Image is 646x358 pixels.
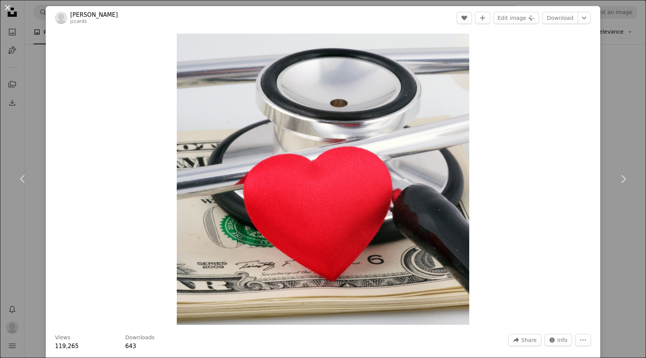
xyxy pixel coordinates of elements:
a: Download [542,12,578,24]
img: a stethoscope and a heart on top of money [177,34,470,325]
button: Choose download size [578,12,591,24]
button: Add to Collection [475,12,490,24]
h3: Views [55,334,71,342]
button: Like [457,12,472,24]
a: jccards [70,19,87,24]
a: Next [600,142,646,216]
button: More Actions [575,334,591,346]
span: Info [557,334,568,346]
button: Edit image [493,12,539,24]
img: Go to Marek Studzinski's profile [55,12,67,24]
button: Stats about this image [544,334,572,346]
span: 119,265 [55,343,79,350]
span: 643 [125,343,136,350]
a: [PERSON_NAME] [70,11,118,19]
button: Zoom in on this image [177,34,470,325]
h3: Downloads [125,334,155,342]
button: Share this image [508,334,541,346]
span: Share [521,334,536,346]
